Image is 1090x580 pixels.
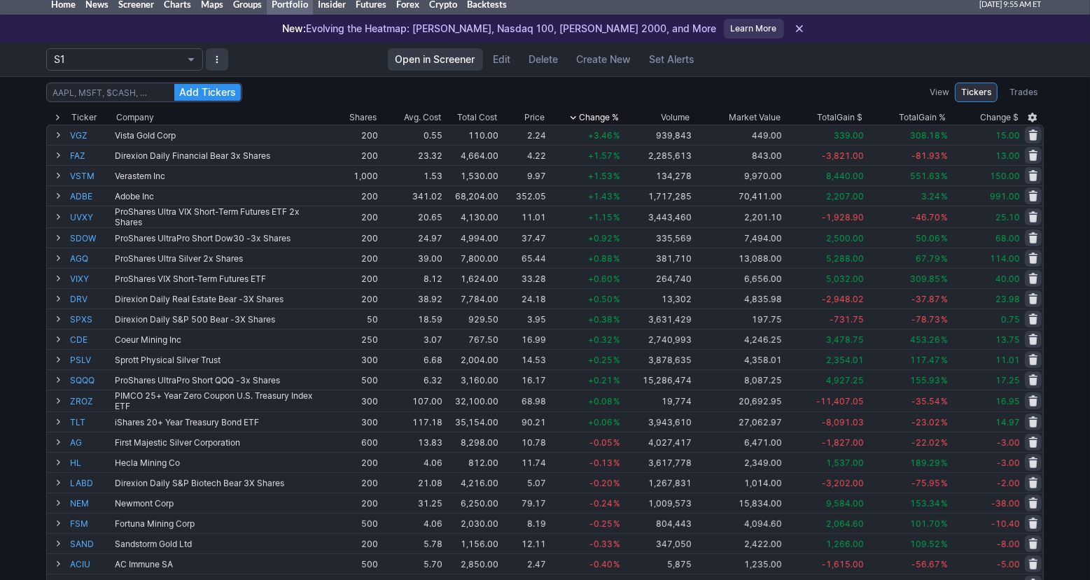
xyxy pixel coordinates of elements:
span: +1.43 [588,191,613,201]
span: 3.24 [921,191,940,201]
td: 9,970.00 [693,165,783,185]
td: 600 [329,432,379,452]
td: 20.65 [379,206,444,227]
td: 250 [329,329,379,349]
td: 107.00 [379,390,444,411]
span: % [613,417,620,427]
a: SDOW [70,228,112,248]
a: Set Alerts [642,48,703,71]
td: 6,471.00 [693,432,783,452]
div: Ticker [71,111,97,125]
div: Sprott Physical Silver Trust [115,355,328,365]
span: 309.85 [910,274,940,284]
span: 2,207.00 [826,191,864,201]
td: 15,286,474 [622,369,693,390]
span: 5,032.00 [826,274,864,284]
div: Verastem Inc [115,171,328,181]
a: FAZ [70,146,112,165]
span: % [941,375,948,386]
td: 90.21 [500,411,547,432]
div: Direxion Daily Financial Bear 3x Shares [115,150,328,161]
td: 33.28 [500,268,547,288]
td: 300 [329,349,379,369]
td: 70,411.00 [693,185,783,206]
td: 13,302 [622,288,693,309]
td: 16.17 [500,369,547,390]
td: 352.05 [500,185,547,206]
span: 453.26 [910,334,940,345]
span: 11.01 [995,355,1020,365]
td: 341.02 [379,185,444,206]
div: ProShares UltraPro Short QQQ -3x Shares [115,375,328,386]
td: 1,717,285 [622,185,693,206]
span: +0.25 [588,355,613,365]
td: 8,298.00 [444,432,500,452]
td: 2,201.10 [693,206,783,227]
span: 2,500.00 [826,233,864,243]
span: Delete [529,52,559,66]
td: 449.00 [693,125,783,145]
span: -0.05 [589,437,613,448]
span: % [613,150,620,161]
span: 23.98 [995,294,1020,304]
td: 939,843 [622,125,693,145]
a: TLT [70,412,112,432]
span: -731.75 [830,314,864,325]
td: 4,835.98 [693,288,783,309]
a: DRV [70,289,112,309]
div: Direxion Daily S&P 500 Bear -3X Shares [115,314,328,325]
div: Avg. Cost [404,111,441,125]
span: New: [283,22,307,34]
td: 20,692.95 [693,390,783,411]
span: 3,478.75 [826,334,864,345]
a: ADBE [70,186,112,206]
td: 37.47 [500,227,547,248]
span: +0.21 [588,375,613,386]
span: Total [817,111,837,125]
span: -8,091.03 [822,417,864,427]
span: 551.63 [910,171,940,181]
span: +3.46 [588,130,613,141]
td: 32,100.00 [444,390,500,411]
a: NEM [70,493,112,513]
span: 67.79 [916,253,940,264]
td: 14.53 [500,349,547,369]
div: Vista Gold Corp [115,130,328,141]
span: 114.00 [990,253,1020,264]
span: 13.75 [995,334,1020,345]
a: VGZ [70,125,112,145]
td: 65.44 [500,248,547,268]
a: VSTM [70,166,112,185]
span: +1.57 [588,150,613,161]
span: Trades [1009,85,1037,99]
span: 308.18 [910,130,940,141]
td: 11.74 [500,452,547,472]
td: 23.32 [379,145,444,165]
span: % [613,294,620,304]
td: 264,740 [622,268,693,288]
span: % [613,314,620,325]
span: +1.53 [588,171,613,181]
td: 200 [329,268,379,288]
button: Portfolio [46,48,203,71]
td: 200 [329,472,379,493]
span: -1,928.90 [822,212,864,222]
span: -78.73 [911,314,940,325]
span: 0.75 [1001,314,1020,325]
div: iShares 20+ Year Treasury Bond ETF [115,417,328,427]
td: 7,800.00 [444,248,500,268]
div: Gain % [900,111,946,125]
a: UVXY [70,206,112,227]
a: ACIU [70,554,112,574]
span: % [941,150,948,161]
td: 843.00 [693,145,783,165]
td: 7,784.00 [444,288,500,309]
td: 3.95 [500,309,547,329]
span: % [613,171,620,181]
td: 335,569 [622,227,693,248]
div: Volume [662,111,690,125]
span: % [941,191,948,201]
span: % [941,171,948,181]
span: Tickers [961,85,991,99]
span: +0.08 [588,396,613,406]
